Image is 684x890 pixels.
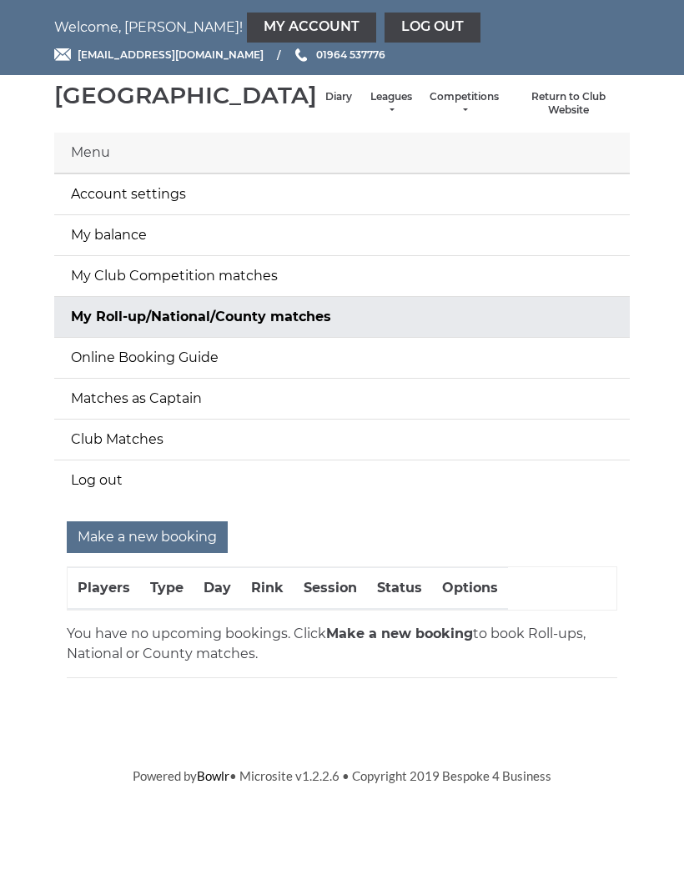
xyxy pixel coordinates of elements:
strong: Make a new booking [326,626,473,641]
input: Make a new booking [67,521,228,553]
span: [EMAIL_ADDRESS][DOMAIN_NAME] [78,48,264,61]
span: 01964 537776 [316,48,385,61]
a: Matches as Captain [54,379,630,419]
p: You have no upcoming bookings. Click to book Roll-ups, National or County matches. [67,624,617,664]
div: Menu [54,133,630,173]
a: Phone us 01964 537776 [293,47,385,63]
a: Leagues [369,90,413,118]
a: Online Booking Guide [54,338,630,378]
th: Options [432,567,508,609]
a: Log out [54,460,630,500]
a: Account settings [54,174,630,214]
th: Type [140,567,194,609]
a: Bowlr [197,768,229,783]
th: Rink [241,567,294,609]
a: Competitions [430,90,499,118]
th: Session [294,567,367,609]
a: My Roll-up/National/County matches [54,297,630,337]
th: Players [68,567,140,609]
img: Email [54,48,71,61]
div: [GEOGRAPHIC_DATA] [54,83,317,108]
a: Diary [325,90,352,104]
a: My Club Competition matches [54,256,630,296]
img: Phone us [295,48,307,62]
a: My balance [54,215,630,255]
span: Powered by • Microsite v1.2.2.6 • Copyright 2019 Bespoke 4 Business [133,768,551,783]
a: Email [EMAIL_ADDRESS][DOMAIN_NAME] [54,47,264,63]
a: Club Matches [54,420,630,460]
a: My Account [247,13,376,43]
a: Return to Club Website [516,90,621,118]
th: Day [194,567,241,609]
th: Status [367,567,432,609]
nav: Welcome, [PERSON_NAME]! [54,13,630,43]
a: Log out [385,13,480,43]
